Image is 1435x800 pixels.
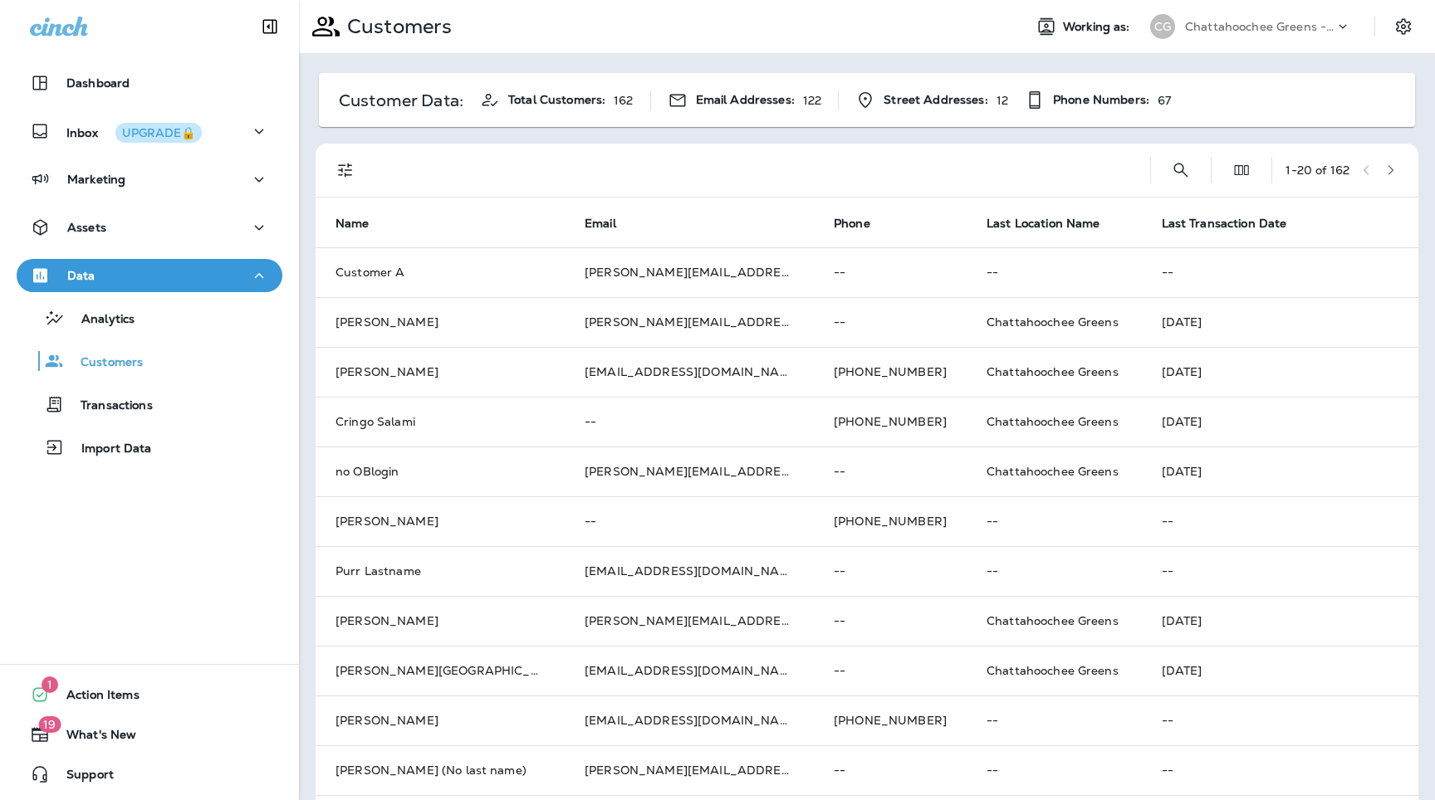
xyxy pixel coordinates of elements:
button: Assets [17,211,282,244]
p: Inbox [66,123,202,140]
td: [PHONE_NUMBER] [814,695,967,745]
button: Dashboard [17,66,282,100]
span: Support [50,768,114,788]
td: [DATE] [1142,646,1419,695]
td: [EMAIL_ADDRESS][DOMAIN_NAME] [565,695,814,745]
td: [PHONE_NUMBER] [814,347,967,397]
p: -- [987,515,1122,528]
span: Chattahoochee Greens [987,414,1119,429]
button: Filters [329,154,362,187]
button: Collapse Sidebar [247,10,293,43]
td: no OBlogin [316,446,565,496]
span: Chattahoochee Greens [987,315,1119,329]
td: [DATE] [1142,596,1419,646]
div: 1 - 20 of 162 [1286,163,1349,177]
p: -- [834,614,947,627]
p: -- [987,266,1122,279]
span: Working as: [1063,20,1134,34]
p: 67 [1158,94,1171,107]
p: -- [1162,564,1399,578]
span: Last Location Name [987,217,1100,231]
p: -- [1162,266,1399,279]
p: -- [585,515,794,528]
td: [PERSON_NAME] (No last name) [316,745,565,795]
td: [PERSON_NAME] [316,496,565,546]
p: -- [834,664,947,677]
p: -- [834,315,947,329]
button: UPGRADE🔒 [115,123,202,143]
button: Data [17,259,282,292]
button: InboxUPGRADE🔒 [17,115,282,148]
td: [DATE] [1142,446,1419,496]
span: Chattahoochee Greens [987,464,1119,479]
p: Transactions [64,398,153,414]
p: -- [1162,515,1399,528]
button: 1Action Items [17,678,282,711]
td: [PHONE_NUMBER] [814,496,967,546]
span: Name [335,217,370,231]
p: Dashboard [66,76,130,90]
td: [PERSON_NAME] [316,347,565,397]
td: [EMAIL_ADDRESS][DOMAIN_NAME] [565,546,814,596]
span: 1 [42,676,58,693]
p: 12 [997,94,1008,107]
span: Last Transaction Date [1162,216,1309,231]
p: -- [987,763,1122,777]
td: [PERSON_NAME][EMAIL_ADDRESS][DOMAIN_NAME] [565,446,814,496]
td: [DATE] [1142,297,1419,347]
p: -- [834,763,947,777]
button: Search Customers [1164,154,1197,187]
td: [PERSON_NAME] [316,297,565,347]
span: Email [585,216,638,231]
p: Import Data [65,441,152,457]
p: -- [1162,763,1399,777]
p: Data [67,269,96,282]
td: Purr Lastname [316,546,565,596]
span: Street Addresses: [884,93,987,107]
span: Chattahoochee Greens [987,613,1119,628]
td: [PERSON_NAME][EMAIL_ADDRESS][DOMAIN_NAME] [565,596,814,646]
td: Customer A [316,247,565,297]
td: [EMAIL_ADDRESS][DOMAIN_NAME] [565,347,814,397]
td: [PERSON_NAME][EMAIL_ADDRESS][DOMAIN_NAME] [565,247,814,297]
p: -- [987,714,1122,727]
p: -- [585,415,794,428]
span: Last Location Name [987,216,1122,231]
button: Analytics [17,300,282,335]
p: -- [834,564,947,578]
button: Marketing [17,163,282,196]
button: Import Data [17,430,282,465]
div: CG [1150,14,1175,39]
p: -- [834,266,947,279]
td: Cringo Salami [316,397,565,446]
button: Support [17,758,282,791]
span: Phone Numbers: [1053,93,1149,107]
div: UPGRADE🔒 [122,127,195,139]
td: [PHONE_NUMBER] [814,397,967,446]
p: Customers [340,14,452,39]
p: -- [834,465,947,478]
button: 19What's New [17,718,282,751]
button: Transactions [17,387,282,422]
p: Chattahoochee Greens - TEST [1185,20,1335,33]
span: Phone [834,216,892,231]
p: -- [987,564,1122,578]
p: Marketing [67,173,125,186]
td: [PERSON_NAME][EMAIL_ADDRESS][DOMAIN_NAME] [565,745,814,795]
p: -- [1162,714,1399,727]
span: Name [335,216,391,231]
p: Assets [67,221,106,234]
span: Phone [834,217,870,231]
p: Customer Data: [339,94,463,107]
button: Edit Fields [1225,154,1258,187]
span: Email Addresses: [696,93,795,107]
button: Customers [17,344,282,378]
span: 19 [38,716,61,733]
span: Chattahoochee Greens [987,663,1119,678]
p: 122 [803,94,821,107]
p: Customers [64,355,143,371]
td: [PERSON_NAME][GEOGRAPHIC_DATA] [316,646,565,695]
p: Analytics [65,312,135,328]
button: Settings [1388,12,1418,41]
span: Email [585,217,616,231]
